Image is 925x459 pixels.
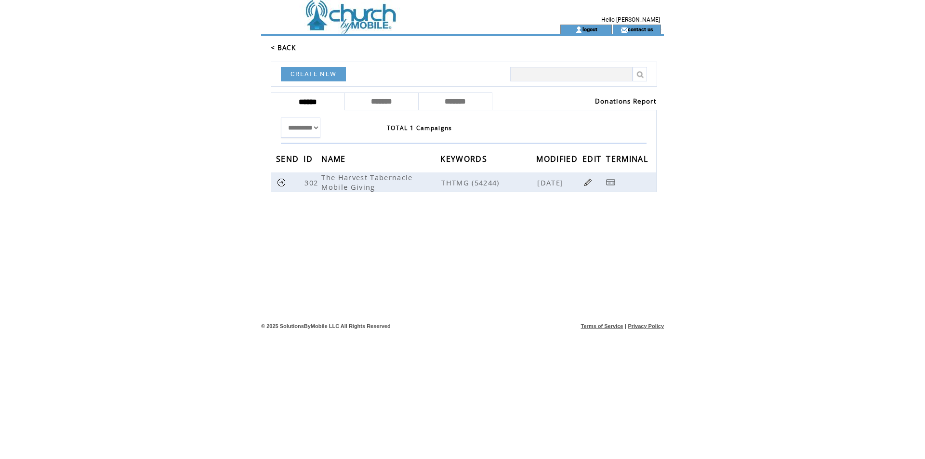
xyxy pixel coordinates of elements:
[387,124,452,132] span: TOTAL 1 Campaigns
[625,323,626,329] span: |
[321,156,348,161] a: NAME
[304,178,320,187] span: 302
[537,178,566,187] span: [DATE]
[595,97,657,105] a: Donations Report
[581,323,623,329] a: Terms of Service
[304,151,315,169] span: ID
[582,151,604,169] span: EDIT
[628,323,664,329] a: Privacy Policy
[601,16,660,23] span: Hello [PERSON_NAME]
[321,172,412,192] span: The Harvest Tabernacle Mobile Giving
[441,178,535,187] span: THTMG (54244)
[621,26,628,34] img: contact_us_icon.gif
[582,26,597,32] a: logout
[440,156,489,161] a: KEYWORDS
[261,323,391,329] span: © 2025 SolutionsByMobile LLC All Rights Reserved
[628,26,653,32] a: contact us
[575,26,582,34] img: account_icon.gif
[440,151,489,169] span: KEYWORDS
[281,67,346,81] a: CREATE NEW
[276,151,301,169] span: SEND
[321,151,348,169] span: NAME
[606,151,650,169] span: TERMINAL
[304,156,315,161] a: ID
[536,151,580,169] span: MODIFIED
[536,156,580,161] a: MODIFIED
[271,43,296,52] a: < BACK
